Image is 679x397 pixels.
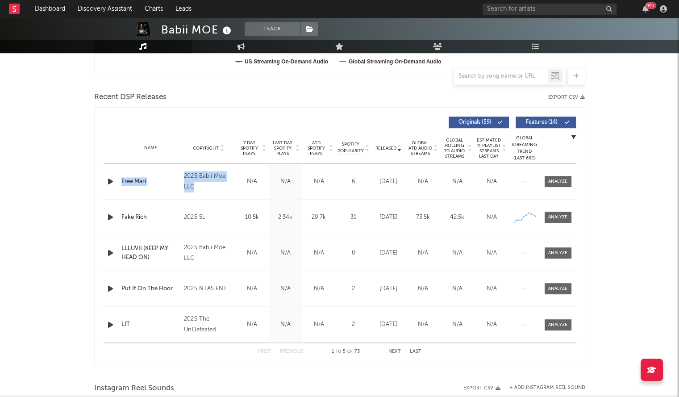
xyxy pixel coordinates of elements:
div: N/A [304,320,333,329]
span: Originals ( 59 ) [454,120,496,125]
div: N/A [271,177,300,186]
div: N/A [408,320,438,329]
button: Export CSV [463,385,500,391]
div: 2 [338,284,369,293]
button: Previous [280,349,304,354]
div: N/A [237,249,267,258]
div: N/A [304,249,333,258]
button: 99+ [642,5,649,13]
div: N/A [477,213,507,222]
div: + Add Instagram Reel Sound [500,385,585,390]
text: US Streaming On-Demand Audio [245,59,328,65]
div: 0 [338,249,369,258]
div: [DATE] [374,177,404,186]
div: 29.7k [304,213,333,222]
text: Global Streaming On-Demand Audio [348,59,441,65]
a: Put It On The Floor [121,284,180,293]
div: 73.5k [408,213,438,222]
button: Export CSV [548,95,585,100]
div: N/A [442,249,472,258]
button: Next [388,349,401,354]
div: N/A [442,284,472,293]
a: Free Mari [121,177,180,186]
button: Features(14) [516,117,576,128]
div: N/A [477,249,507,258]
div: N/A [271,249,300,258]
div: 99 + [645,2,656,9]
div: N/A [477,177,507,186]
button: + Add Instagram Reel Sound [509,385,585,390]
span: Copyright [193,146,219,151]
div: Babii MOE [161,22,233,37]
span: Estimated % Playlist Streams Last Day [477,138,501,159]
a: LIT [121,320,180,329]
div: [DATE] [374,213,404,222]
div: N/A [477,320,507,329]
button: Last [410,349,421,354]
span: Global ATD Audio Streams [408,140,433,156]
div: Name [121,145,180,151]
div: 2 [338,320,369,329]
div: 2025 Babii Moe LLC [184,171,233,192]
div: N/A [408,249,438,258]
div: 6 [338,177,369,186]
button: First [258,349,271,354]
div: 1 5 73 [321,347,371,357]
span: Spotify Popularity [337,141,364,155]
div: [DATE] [374,249,404,258]
span: Last Day Spotify Plays [271,140,295,156]
div: 2025 Babii Moe LLC [184,242,233,264]
input: Search for artists [483,4,617,15]
div: 2025 The UnDefeated [184,314,233,335]
span: 7 Day Spotify Plays [237,140,261,156]
div: Global Streaming Trend (Last 60D) [511,135,538,162]
div: 31 [338,213,369,222]
span: ATD Spotify Plays [304,140,328,156]
div: 42.5k [442,213,472,222]
div: N/A [408,177,438,186]
div: N/A [304,284,333,293]
div: N/A [237,284,267,293]
span: Global Rolling 7D Audio Streams [442,138,467,159]
div: N/A [271,320,300,329]
span: Instagram Reel Sounds [94,383,174,394]
div: 2025 5L [184,212,233,223]
div: 2.34k [271,213,300,222]
input: Search by song name or URL [454,73,548,80]
div: N/A [237,320,267,329]
div: 2025 NTAS ENT [184,284,233,294]
button: Track [245,22,300,36]
span: Released [375,146,396,151]
div: N/A [477,284,507,293]
span: to [336,350,341,354]
span: of [347,350,353,354]
div: N/A [271,284,300,293]
div: [DATE] [374,320,404,329]
div: N/A [237,177,267,186]
div: N/A [442,177,472,186]
button: Originals(59) [449,117,509,128]
div: N/A [442,320,472,329]
span: Recent DSP Releases [94,92,167,103]
div: [DATE] [374,284,404,293]
div: N/A [304,177,333,186]
div: N/A [408,284,438,293]
a: LLLUVII (KEEP MY HEAD ON) [121,244,180,262]
div: 10.5k [237,213,267,222]
a: Fake Rich [121,213,180,222]
span: Features ( 14 ) [521,120,562,125]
